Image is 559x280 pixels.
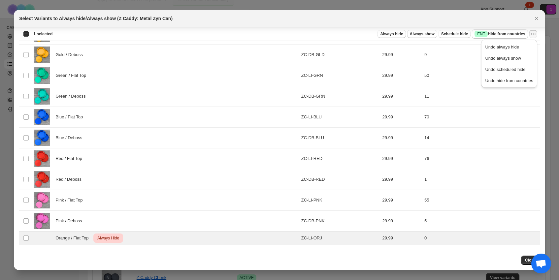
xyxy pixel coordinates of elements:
[422,45,540,65] td: 9
[529,30,537,38] button: More actions
[299,45,380,65] td: ZC-DB-GLD
[422,190,540,211] td: 55
[299,211,380,232] td: ZC-DB-PNK
[34,213,50,229] img: PinkDB.jpg
[380,128,422,148] td: 29.99
[407,30,437,38] button: Always show
[299,86,380,107] td: ZC-DB-GRN
[380,148,422,169] td: 29.99
[299,232,380,245] td: ZC-LI-ORJ
[380,65,422,86] td: 29.99
[55,176,85,183] span: Red / Deboss
[380,232,422,245] td: 29.99
[55,51,86,58] span: Gold / Deboss
[55,155,86,162] span: Red / Flat Top
[410,31,435,37] span: Always show
[485,78,533,83] span: Undo hide from countries
[483,75,535,86] button: Undo hide from countries
[55,235,92,241] span: Orange / Flat Top
[34,192,50,208] img: PinkFT.jpg
[34,130,50,146] img: BlueDB.jpg
[299,190,380,211] td: ZC-LI-PNK
[19,15,173,22] h2: Select Variants to Always hide/Always show (Z Caddy: Metal Zyn Can)
[55,218,85,224] span: Pink / Deboss
[521,256,540,265] button: Close
[439,30,471,38] button: Schedule hide
[485,56,521,61] span: Undo always show
[55,135,86,141] span: Blue / Deboss
[299,128,380,148] td: ZC-DB-BLU
[55,93,89,100] span: Green / Deboss
[422,169,540,190] td: 1
[380,211,422,232] td: 29.99
[525,258,536,263] span: Close
[422,86,540,107] td: 11
[485,67,525,72] span: Undo scheduled hide
[422,211,540,232] td: 5
[422,128,540,148] td: 14
[380,169,422,190] td: 29.99
[33,31,52,37] span: 1 selected
[475,31,525,37] span: Hide from countries
[34,47,50,63] img: GoldDB.jpg
[299,148,380,169] td: ZC-LI-RED
[485,45,519,49] span: Undo always hide
[472,29,528,39] button: SuccessENTHide from countries
[380,107,422,128] td: 29.99
[380,45,422,65] td: 29.99
[531,254,551,273] div: Open chat
[422,148,540,169] td: 76
[34,171,50,188] img: RedDB.jpg
[34,109,50,125] img: BlueFT.jpg
[380,86,422,107] td: 29.99
[299,65,380,86] td: ZC-LI-GRN
[55,197,86,203] span: Pink / Flat Top
[441,31,468,37] span: Schedule hide
[380,31,403,37] span: Always hide
[378,30,406,38] button: Always hide
[422,65,540,86] td: 50
[422,232,540,245] td: 0
[532,14,541,23] button: Close
[96,234,120,242] span: Always Hide
[422,107,540,128] td: 70
[55,72,90,79] span: Green / Flat Top
[483,42,535,52] button: Undo always hide
[483,64,535,75] button: Undo scheduled hide
[34,150,50,167] img: RedFT.jpg
[299,169,380,190] td: ZC-DB-RED
[477,31,485,37] span: ENT
[55,114,86,120] span: Blue / Flat Top
[34,88,50,105] img: GreenDB.jpg
[34,67,50,84] img: GreenFT.jpg
[299,107,380,128] td: ZC-LI-BLU
[380,190,422,211] td: 29.99
[483,53,535,63] button: Undo always show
